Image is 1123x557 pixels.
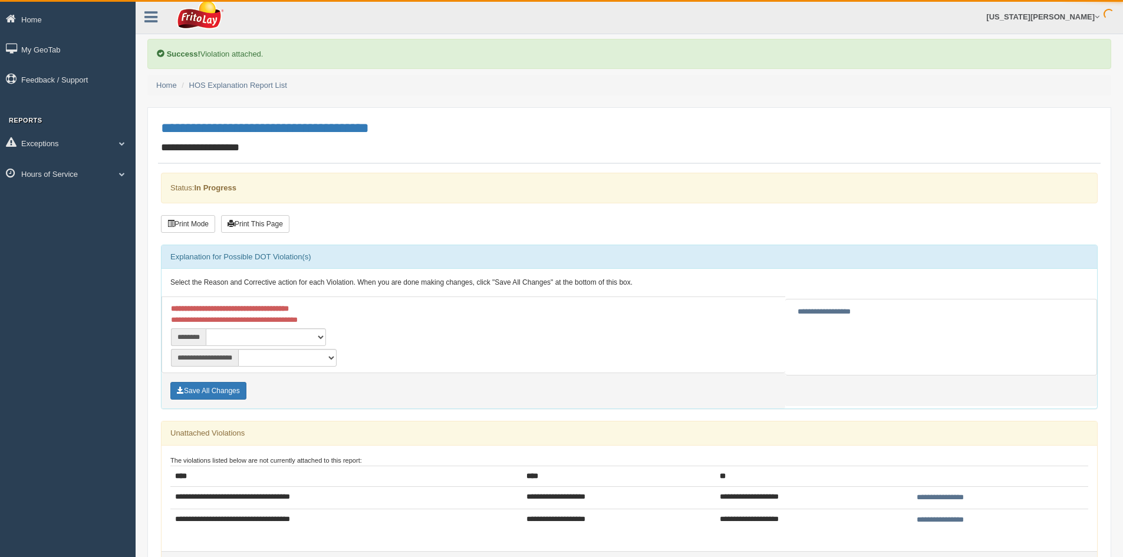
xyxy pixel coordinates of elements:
[221,215,289,233] button: Print This Page
[156,81,177,90] a: Home
[170,457,362,464] small: The violations listed below are not currently attached to this report:
[162,245,1097,269] div: Explanation for Possible DOT Violation(s)
[162,269,1097,297] div: Select the Reason and Corrective action for each Violation. When you are done making changes, cli...
[161,215,215,233] button: Print Mode
[189,81,287,90] a: HOS Explanation Report List
[167,50,200,58] b: Success!
[161,173,1098,203] div: Status:
[162,421,1097,445] div: Unattached Violations
[194,183,236,192] strong: In Progress
[147,39,1111,69] div: Violation attached.
[170,382,246,400] button: Save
